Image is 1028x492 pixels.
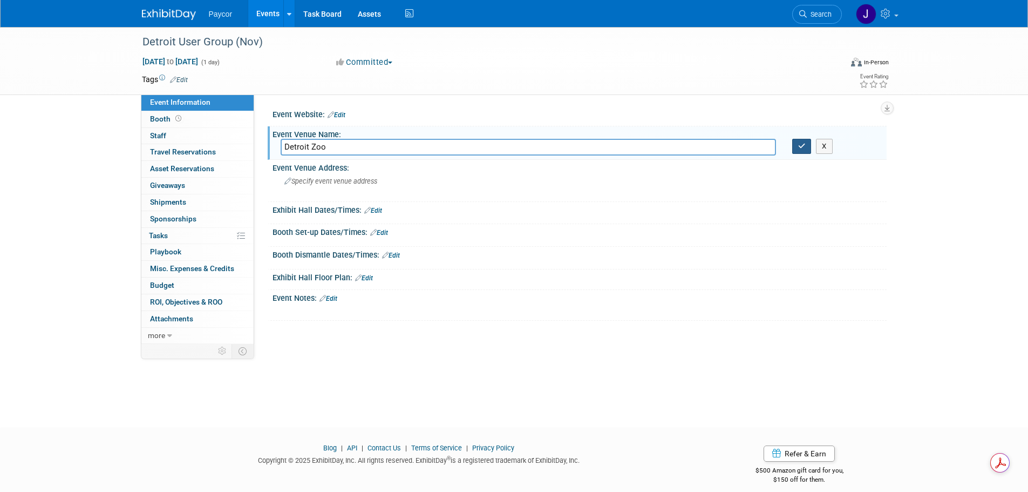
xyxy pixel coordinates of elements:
div: Booth Set-up Dates/Times: [273,224,887,238]
span: Specify event venue address [284,177,377,185]
div: In-Person [863,58,889,66]
div: Event Format [778,56,889,72]
button: X [816,139,833,154]
div: Event Notes: [273,290,887,304]
div: Event Rating [859,74,888,79]
img: ExhibitDay [142,9,196,20]
span: more [148,331,165,340]
a: Edit [382,252,400,259]
a: more [141,328,254,344]
span: | [338,444,345,452]
a: ROI, Objectives & ROO [141,294,254,311]
span: Giveaways [150,181,185,190]
a: Edit [170,76,188,84]
a: Blog [323,444,337,452]
span: | [403,444,410,452]
a: Playbook [141,244,254,260]
span: Sponsorships [150,214,196,223]
a: Budget [141,278,254,294]
a: Event Information [141,95,254,111]
div: Booth Dismantle Dates/Times: [273,247,887,261]
div: Event Venue Address: [273,160,887,173]
span: Attachments [150,314,193,323]
a: Attachments [141,311,254,327]
a: Giveaways [141,178,254,194]
img: Format-Inperson.png [851,58,862,66]
a: Edit [370,229,388,237]
div: Event Venue Name: [273,126,887,140]
span: Search [807,10,832,18]
span: Staff [150,131,166,140]
a: Travel Reservations [141,144,254,160]
a: Shipments [141,194,254,211]
div: Event Website: [273,106,887,120]
sup: ® [447,455,451,461]
a: Edit [319,295,337,302]
a: Edit [328,111,345,119]
div: $500 Amazon gift card for you, [712,459,887,484]
a: Edit [364,207,382,214]
a: Refer & Earn [764,446,835,462]
span: | [359,444,366,452]
a: Staff [141,128,254,144]
span: Travel Reservations [150,147,216,156]
td: Personalize Event Tab Strip [213,344,232,358]
a: Asset Reservations [141,161,254,177]
a: Search [792,5,842,24]
span: Shipments [150,198,186,206]
a: Edit [355,274,373,282]
a: Sponsorships [141,211,254,227]
span: Playbook [150,247,181,256]
td: Toggle Event Tabs [232,344,254,358]
span: Tasks [149,231,168,240]
div: $150 off for them. [712,475,887,484]
a: Terms of Service [411,444,462,452]
span: (1 day) [200,59,220,66]
a: Misc. Expenses & Credits [141,261,254,277]
span: Booth [150,114,183,123]
span: Event Information [150,98,210,106]
span: [DATE] [DATE] [142,57,199,66]
span: Booth not reserved yet [173,114,183,123]
a: Contact Us [367,444,401,452]
div: Exhibit Hall Dates/Times: [273,202,887,216]
span: Misc. Expenses & Credits [150,264,234,273]
a: Privacy Policy [472,444,514,452]
span: to [165,57,175,66]
span: Asset Reservations [150,164,214,173]
div: Exhibit Hall Floor Plan: [273,269,887,284]
a: Booth [141,111,254,127]
td: Tags [142,74,188,85]
a: Tasks [141,228,254,244]
span: Paycor [209,10,233,18]
img: Jenny Campbell [856,4,876,24]
span: | [464,444,471,452]
span: ROI, Objectives & ROO [150,298,222,306]
button: Committed [332,57,397,68]
div: Copyright © 2025 ExhibitDay, Inc. All rights reserved. ExhibitDay is a registered trademark of Ex... [142,453,697,466]
span: Budget [150,281,174,289]
a: API [347,444,357,452]
div: Detroit User Group (Nov) [139,32,826,52]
